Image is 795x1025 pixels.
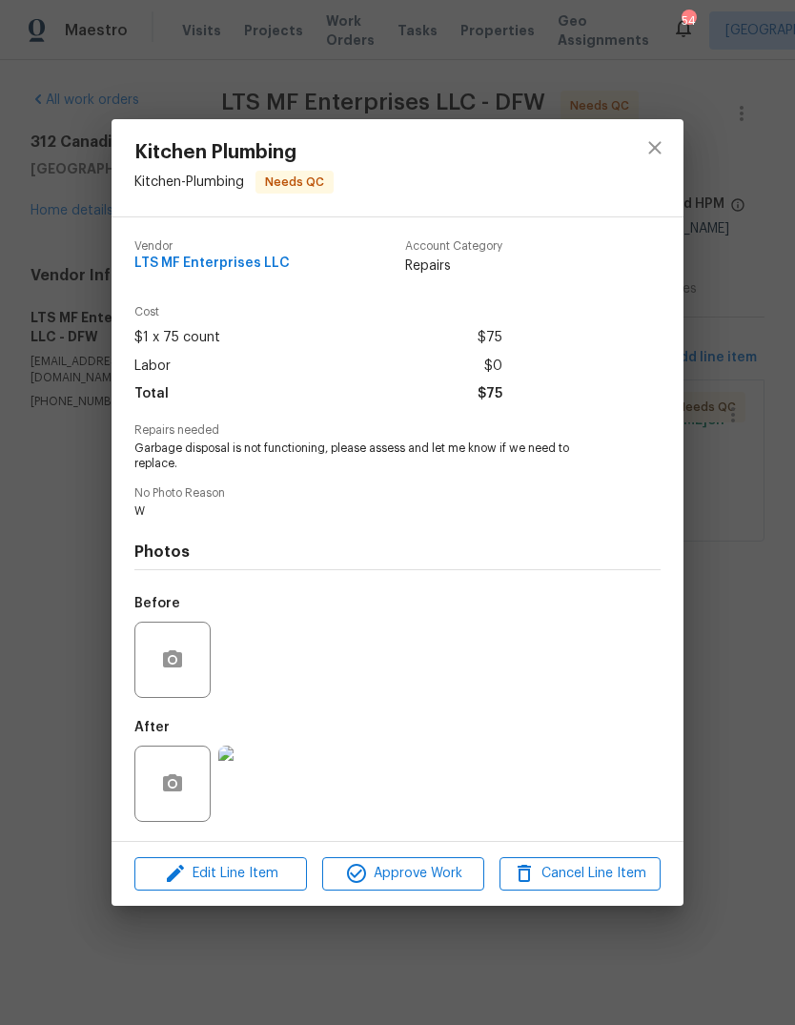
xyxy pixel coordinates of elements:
span: Repairs [405,256,502,276]
h5: Before [134,597,180,610]
span: Approve Work [328,862,478,886]
span: $1 x 75 count [134,324,220,352]
span: Kitchen Plumbing [134,142,334,163]
span: Cost [134,306,502,318]
span: $0 [484,353,502,380]
span: Account Category [405,240,502,253]
span: Cancel Line Item [505,862,655,886]
h4: Photos [134,543,661,562]
span: Labor [134,353,171,380]
span: Needs QC [257,173,332,192]
span: Vendor [134,240,290,253]
button: Cancel Line Item [499,857,661,891]
span: LTS MF Enterprises LLC [134,256,290,271]
button: Approve Work [322,857,483,891]
span: $75 [478,380,502,408]
span: Edit Line Item [140,862,301,886]
span: Repairs needed [134,424,661,437]
button: close [632,125,678,171]
span: Garbage disposal is not functioning, please assess and let me know if we need to replace. [134,441,608,473]
button: Edit Line Item [134,857,307,891]
span: $75 [478,324,502,352]
span: Kitchen - Plumbing [134,175,244,189]
span: W [134,503,608,520]
span: Total [134,380,169,408]
span: No Photo Reason [134,487,661,500]
h5: After [134,721,170,734]
div: 54 [682,11,695,31]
